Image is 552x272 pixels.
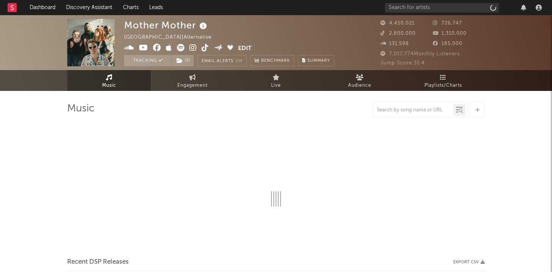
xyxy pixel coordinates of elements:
[251,55,294,66] a: Benchmark
[234,70,318,91] a: Live
[424,81,462,90] span: Playlists/Charts
[380,52,460,56] span: 7,017,774 Monthly Listeners
[385,3,499,13] input: Search for artists
[151,70,234,91] a: Engagement
[298,55,334,66] button: Summary
[197,55,247,66] button: Email AlertsOn
[235,59,243,63] em: On
[271,81,281,90] span: Live
[380,21,415,26] span: 4,450,021
[261,56,290,66] span: Benchmark
[380,31,416,36] span: 2,800,000
[401,70,485,91] a: Playlists/Charts
[124,33,220,42] div: [GEOGRAPHIC_DATA] | Alternative
[177,81,208,90] span: Engagement
[238,44,252,53] button: Edit
[172,55,194,66] button: (1)
[453,260,485,264] button: Export CSV
[102,81,116,90] span: Music
[348,81,371,90] span: Audience
[433,31,467,36] span: 1,310,000
[124,55,172,66] button: Tracking
[124,19,209,31] div: Mother Mother
[433,41,462,46] span: 185,000
[318,70,401,91] a: Audience
[433,21,462,26] span: 726,747
[308,59,330,63] span: Summary
[380,61,425,66] span: Jump Score: 35.4
[380,41,409,46] span: 131,598
[172,55,194,66] span: ( 1 )
[67,70,151,91] a: Music
[373,107,453,113] input: Search by song name or URL
[67,258,129,267] span: Recent DSP Releases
